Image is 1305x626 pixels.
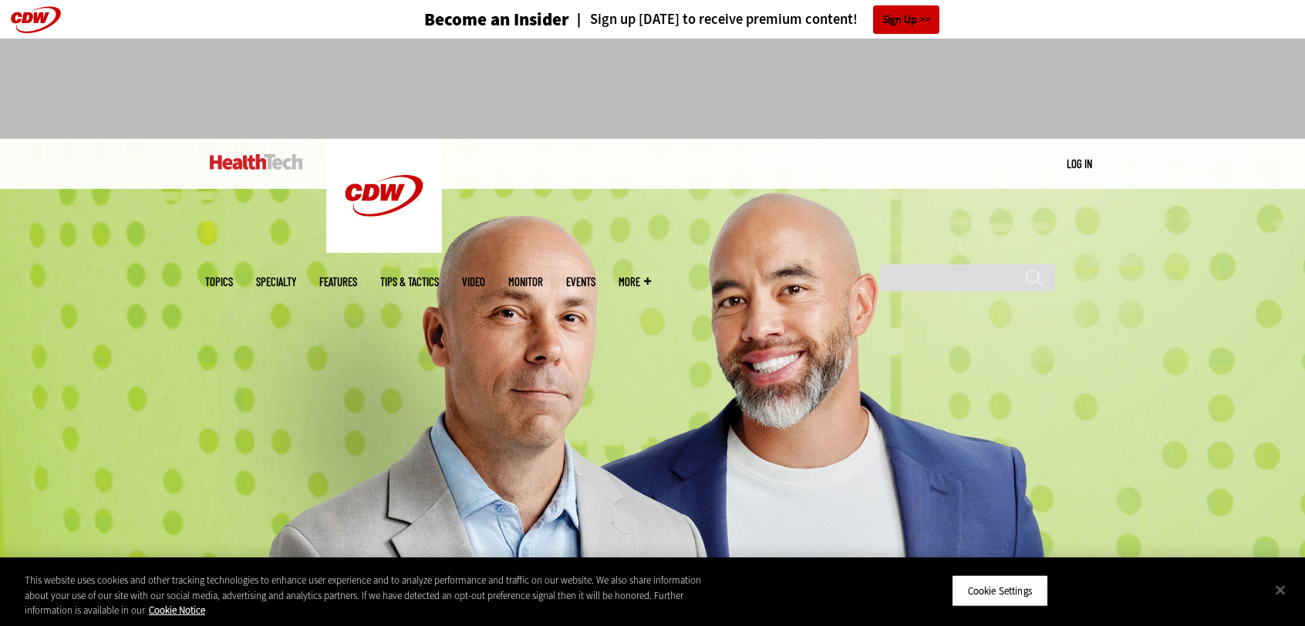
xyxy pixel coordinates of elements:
[380,276,439,288] a: Tips & Tactics
[424,11,569,29] h3: Become an Insider
[326,241,442,257] a: CDW
[873,5,939,34] a: Sign Up
[319,276,357,288] a: Features
[1263,573,1297,607] button: Close
[1067,156,1092,172] div: User menu
[210,154,303,170] img: Home
[256,276,296,288] span: Specialty
[326,139,442,253] img: Home
[566,276,595,288] a: Events
[25,573,718,618] div: This website uses cookies and other tracking technologies to enhance user experience and to analy...
[569,12,858,27] a: Sign up [DATE] to receive premium content!
[952,574,1048,607] button: Cookie Settings
[462,276,485,288] a: Video
[149,604,205,617] a: More information about your privacy
[372,54,933,123] iframe: advertisement
[508,276,543,288] a: MonITor
[619,276,651,288] span: More
[1067,156,1092,170] a: Log in
[205,276,233,288] span: Topics
[366,11,569,29] a: Become an Insider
